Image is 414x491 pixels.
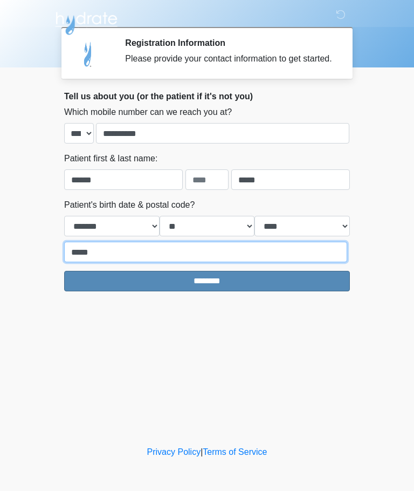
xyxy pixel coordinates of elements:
[64,152,157,165] label: Patient first & last name:
[203,447,267,456] a: Terms of Service
[53,8,119,36] img: Hydrate IV Bar - Arcadia Logo
[64,91,350,101] h2: Tell us about you (or the patient if it's not you)
[64,199,195,212] label: Patient's birth date & postal code?
[147,447,201,456] a: Privacy Policy
[201,447,203,456] a: |
[72,38,105,70] img: Agent Avatar
[64,106,232,119] label: Which mobile number can we reach you at?
[125,52,334,65] div: Please provide your contact information to get started.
